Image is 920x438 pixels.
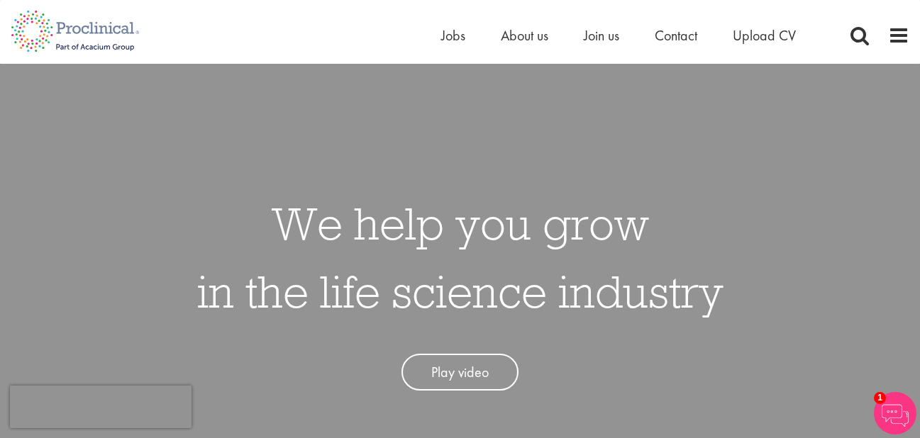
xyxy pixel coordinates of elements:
a: Jobs [441,26,465,45]
a: About us [501,26,548,45]
h1: We help you grow in the life science industry [197,189,724,325]
a: Play video [401,354,519,391]
a: Upload CV [733,26,796,45]
span: 1 [874,392,886,404]
a: Contact [655,26,697,45]
img: Chatbot [874,392,916,434]
a: Join us [584,26,619,45]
